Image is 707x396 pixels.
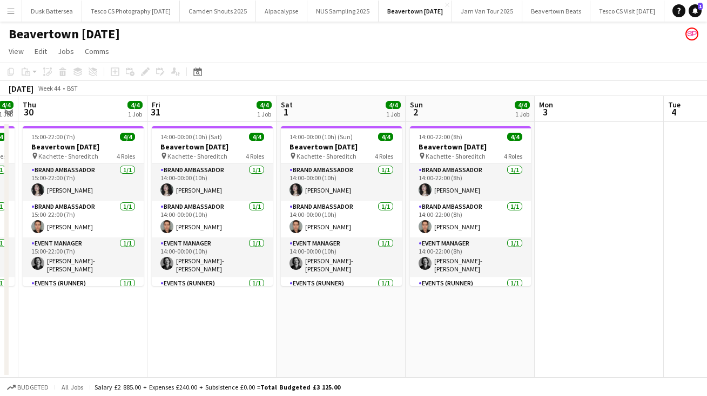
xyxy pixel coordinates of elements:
[58,46,74,56] span: Jobs
[53,44,78,58] a: Jobs
[452,1,522,22] button: Jam Van Tour 2025
[17,384,49,391] span: Budgeted
[30,44,51,58] a: Edit
[35,46,47,56] span: Edit
[5,381,50,393] button: Budgeted
[9,26,120,42] h1: Beavertown [DATE]
[590,1,664,22] button: Tesco CS Visit [DATE]
[260,383,340,391] span: Total Budgeted £3 125.00
[180,1,256,22] button: Camden Shouts 2025
[379,1,452,22] button: Beavertown [DATE]
[698,3,703,10] span: 1
[256,1,307,22] button: Alpacalypse
[36,84,63,92] span: Week 44
[80,44,113,58] a: Comms
[522,1,590,22] button: Beavertown Beats
[9,83,33,94] div: [DATE]
[685,28,698,40] app-user-avatar: Soozy Peters
[82,1,180,22] button: Tesco CS Photography [DATE]
[689,4,702,17] a: 1
[22,1,82,22] button: Dusk Battersea
[9,46,24,56] span: View
[4,44,28,58] a: View
[95,383,340,391] div: Salary £2 885.00 + Expenses £240.00 + Subsistence £0.00 =
[59,383,85,391] span: All jobs
[307,1,379,22] button: NUS Sampling 2025
[85,46,109,56] span: Comms
[67,84,78,92] div: BST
